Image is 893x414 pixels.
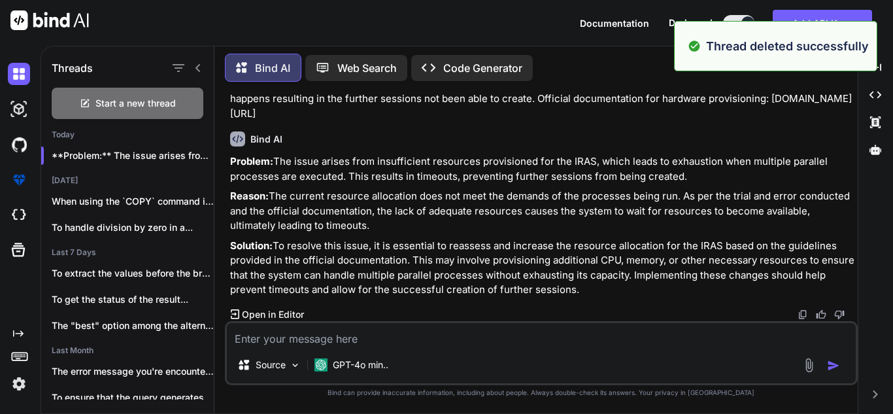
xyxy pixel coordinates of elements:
img: Bind AI [10,10,89,30]
img: cloudideIcon [8,204,30,226]
p: The current resource allocation does not meet the demands of the processes being run. As per the ... [230,189,855,233]
p: GPT-4o min.. [333,358,388,371]
p: **Problem:** The issue arises from insufficient resources... [52,149,214,162]
p: To get the status of the result... [52,293,214,306]
img: Pick Models [290,360,301,371]
img: dislike [834,309,845,320]
p: The error message you're encountering indicates that... [52,365,214,378]
h1: Threads [52,60,93,76]
p: Thread deleted successfully [706,37,869,55]
span: Documentation [580,18,649,29]
h2: Today [41,129,214,140]
p: Bind can provide inaccurate information, including about people. Always double-check its answers.... [225,388,858,398]
img: icon [827,359,840,372]
h6: Bind AI [250,133,282,146]
h2: Last 7 Days [41,247,214,258]
img: settings [8,373,30,395]
p: The "best" option among the alternatives to... [52,319,214,332]
img: githubDark [8,133,30,156]
span: Start a new thread [95,97,176,110]
img: darkChat [8,63,30,85]
img: like [816,309,826,320]
p: Open in Editor [242,308,304,321]
p: To extract the values before the brackets... [52,267,214,280]
img: attachment [801,358,817,373]
h2: Last Month [41,345,214,356]
img: alert [688,37,701,55]
img: copy [798,309,808,320]
strong: Solution: [230,239,273,252]
button: Add API Keys [773,10,872,36]
img: premium [8,169,30,191]
p: Bind AI [255,60,290,76]
img: darkAi-studio [8,98,30,120]
strong: Reason: [230,190,269,202]
p: Web Search [337,60,397,76]
p: Code Generator [443,60,522,76]
h2: [DATE] [41,175,214,186]
img: GPT-4o mini [314,358,328,371]
p: The issue arises from insufficient resources provisioned for the IRAS, which leads to exhaustion ... [230,154,855,184]
p: Source [256,358,286,371]
p: To ensure that the query generates dates... [52,391,214,404]
button: Documentation [580,16,649,30]
p: To resolve this issue, it is essential to reassess and increase the resource allocation for the I... [230,239,855,298]
p: To handle division by zero in a... [52,221,214,234]
strong: Problem: [230,155,273,167]
span: Dark mode [669,16,718,29]
p: When using the `COPY` command in a... [52,195,214,208]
